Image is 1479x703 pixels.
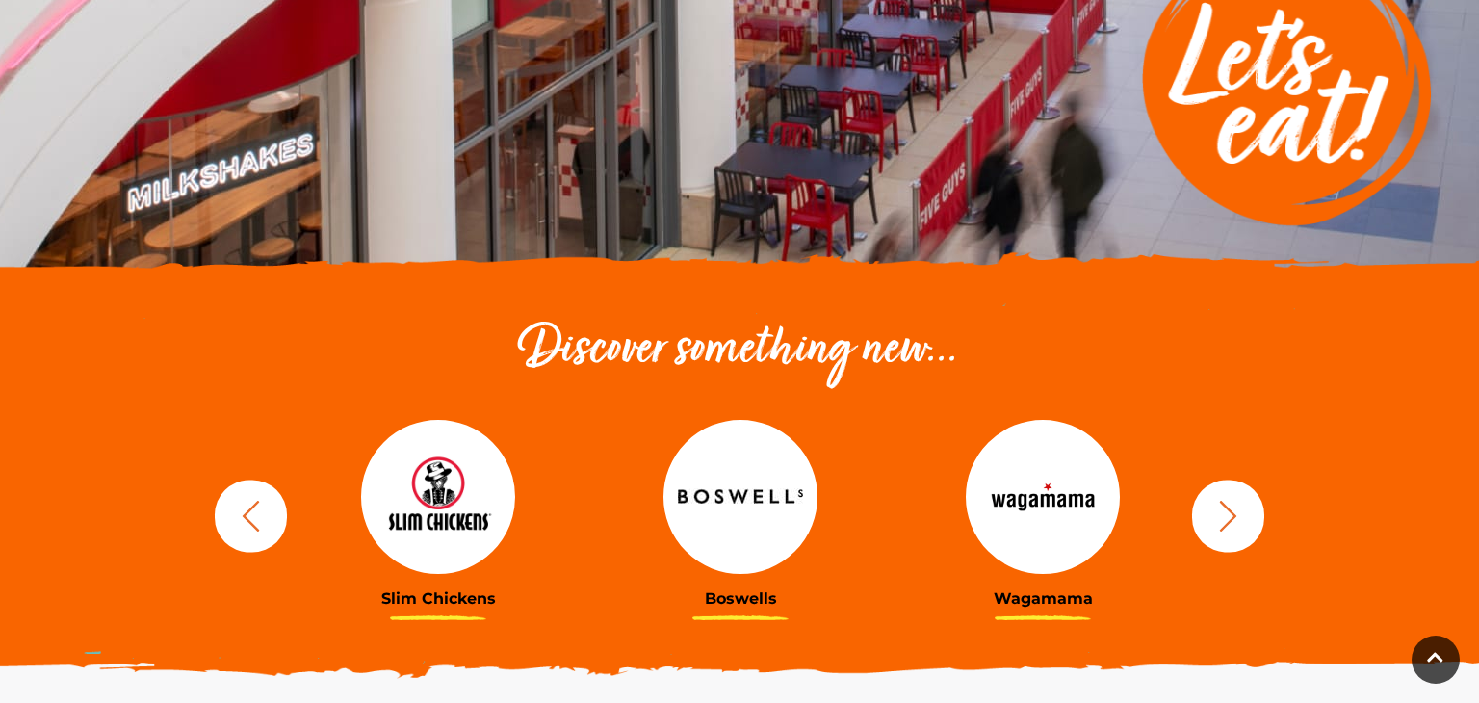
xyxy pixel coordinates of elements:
a: Slim Chickens [301,420,575,608]
h3: Slim Chickens [301,589,575,608]
h3: Boswells [604,589,877,608]
a: Boswells [604,420,877,608]
a: Wagamama [906,420,1180,608]
h3: Wagamama [906,589,1180,608]
h2: Discover something new... [205,320,1274,381]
